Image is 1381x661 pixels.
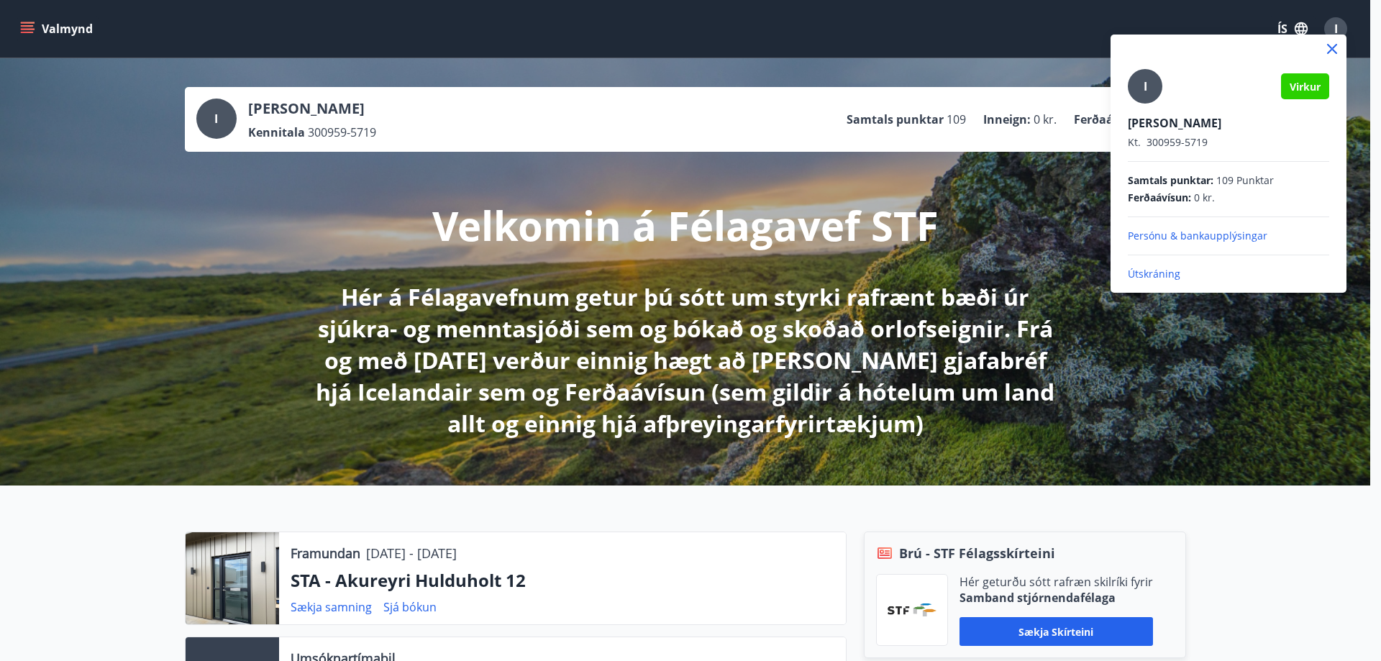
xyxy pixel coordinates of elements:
[1194,191,1215,205] span: 0 kr.
[1128,229,1329,243] p: Persónu & bankaupplýsingar
[1128,135,1329,150] p: 300959-5719
[1128,173,1213,188] span: Samtals punktar :
[1128,191,1191,205] span: Ferðaávísun :
[1216,173,1274,188] span: 109 Punktar
[1128,115,1329,131] p: [PERSON_NAME]
[1128,135,1141,149] span: Kt.
[1144,78,1147,94] span: I
[1290,80,1321,94] span: Virkur
[1128,267,1329,281] p: Útskráning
